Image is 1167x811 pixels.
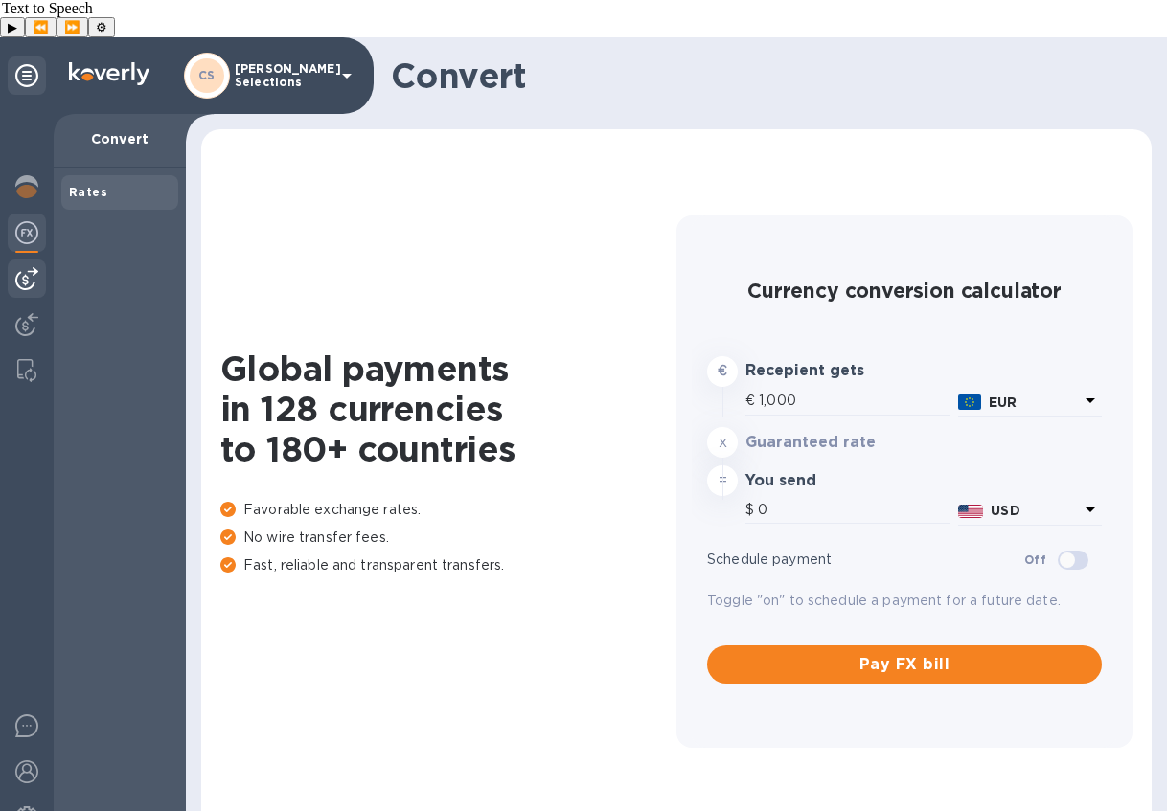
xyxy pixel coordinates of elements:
button: Settings [88,17,115,37]
h3: Recepient gets [745,362,905,380]
strong: € [718,363,727,378]
p: Favorable exchange rates. [220,500,676,520]
p: Schedule payment [707,550,1024,570]
input: Amount [759,387,950,416]
p: Toggle "on" to schedule a payment for a future date. [707,591,1102,611]
span: Pay FX bill [722,653,1087,676]
b: CS [198,68,216,82]
div: x [707,427,738,458]
h3: Guaranteed rate [745,434,905,452]
h2: Currency conversion calculator [707,279,1102,303]
div: € [745,387,759,416]
button: Pay FX bill [707,645,1102,684]
img: Logo [69,62,149,85]
div: $ [745,496,758,525]
img: USD [958,505,984,518]
p: Convert [69,129,171,148]
p: Fast, reliable and transparent transfers. [220,555,676,575]
h1: Global payments in 128 currencies to 180+ countries [220,349,676,469]
h1: Convert [391,56,1136,96]
h3: You send [745,472,905,490]
p: No wire transfer fees. [220,528,676,548]
button: Forward [57,17,88,37]
div: = [707,465,738,496]
b: Rates [69,185,107,199]
b: EUR [989,394,1017,410]
input: Amount [758,496,950,525]
p: [PERSON_NAME] Selections [235,62,331,89]
b: Off [1024,552,1046,567]
b: USD [991,503,1019,518]
button: Previous [25,17,57,37]
img: Foreign exchange [15,221,38,244]
div: Unpin categories [8,56,46,95]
